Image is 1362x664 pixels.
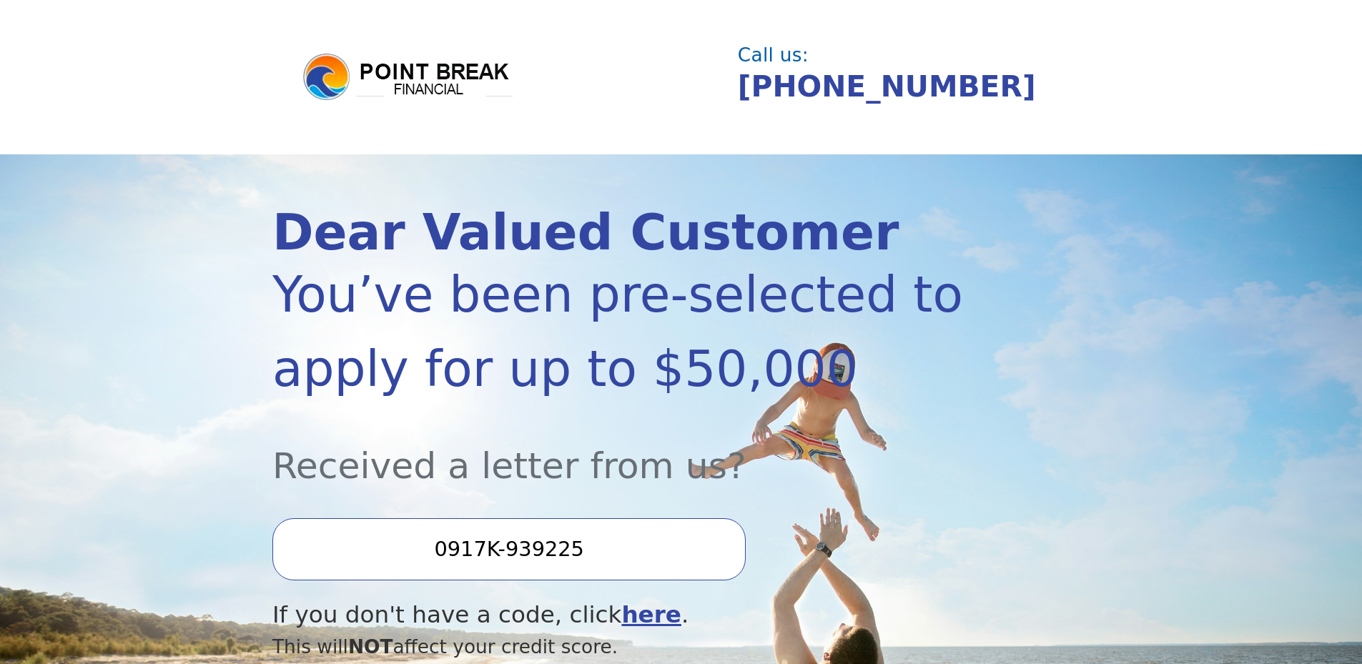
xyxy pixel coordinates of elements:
[348,635,393,658] span: NOT
[272,257,967,406] div: You’ve been pre-selected to apply for up to $50,000
[738,69,1036,104] a: [PHONE_NUMBER]
[272,406,967,492] div: Received a letter from us?
[272,208,967,257] div: Dear Valued Customer
[738,46,1078,64] div: Call us:
[621,601,681,628] a: here
[301,51,515,103] img: logo.png
[272,598,967,633] div: If you don't have a code, click .
[272,633,967,661] div: This will affect your credit score.
[272,518,746,580] input: Enter your Offer Code:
